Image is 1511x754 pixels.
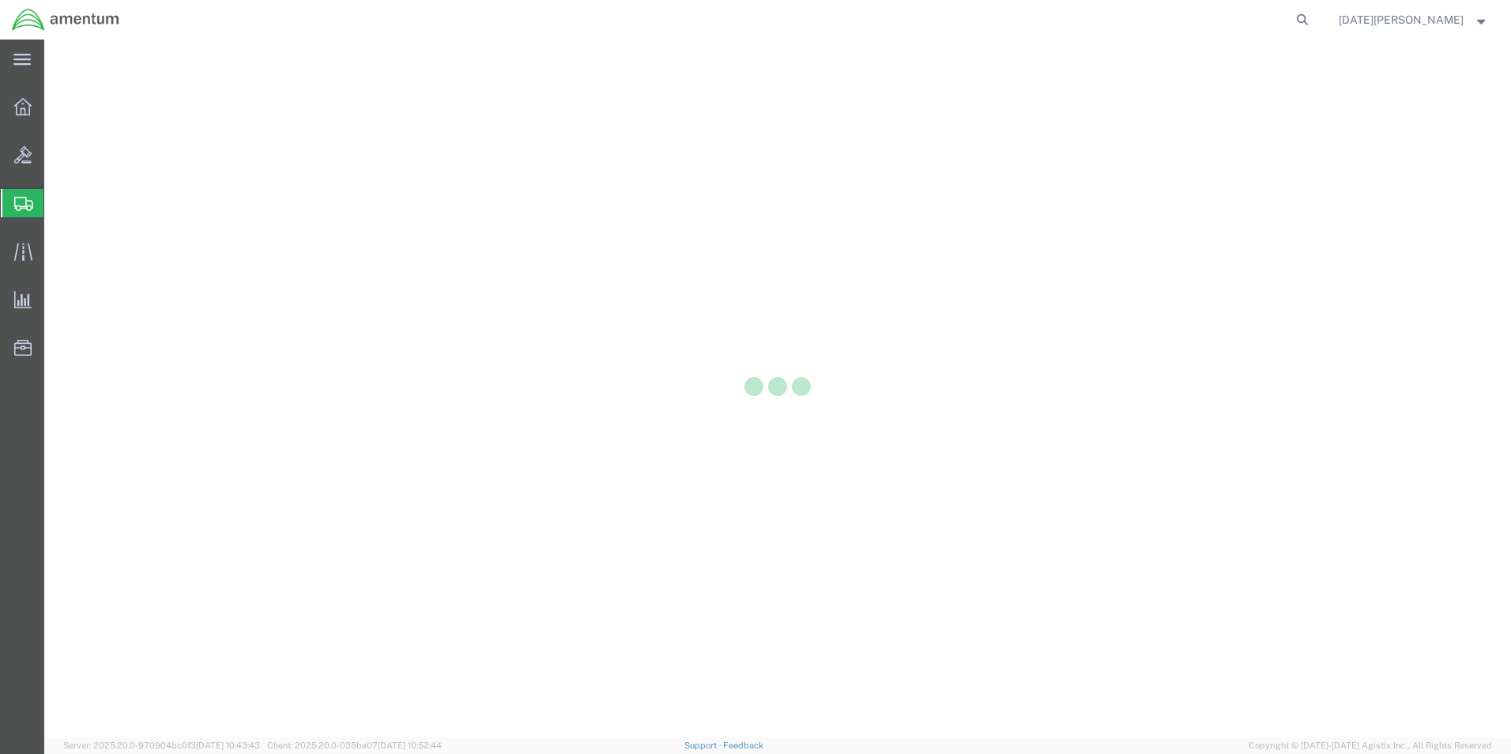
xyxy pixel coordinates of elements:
[11,8,120,32] img: logo
[684,741,724,750] a: Support
[723,741,763,750] a: Feedback
[1338,10,1490,29] button: [DATE][PERSON_NAME]
[196,741,260,750] span: [DATE] 10:43:43
[1249,739,1492,752] span: Copyright © [DATE]-[DATE] Agistix Inc., All Rights Reserved
[378,741,442,750] span: [DATE] 10:52:44
[1339,11,1464,28] span: Noel Arrieta
[267,741,442,750] span: Client: 2025.20.0-035ba07
[63,741,260,750] span: Server: 2025.20.0-970904bc0f3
